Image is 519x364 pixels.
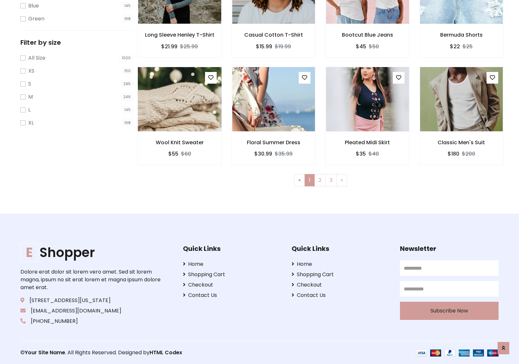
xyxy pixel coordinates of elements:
[180,43,198,50] del: $25.99
[462,150,475,158] del: $200
[20,297,163,304] p: [STREET_ADDRESS][US_STATE]
[28,67,34,75] label: XS
[28,2,39,10] label: Blue
[448,151,459,157] h6: $180
[292,271,390,278] a: Shopping Cart
[20,307,163,315] p: [EMAIL_ADDRESS][DOMAIN_NAME]
[369,43,379,50] del: $50
[292,245,390,252] h5: Quick Links
[20,268,163,291] p: Dolore erat dolor sit lorem vero amet. Sed sit lorem magna, ipsum no sit erat lorem et magna ipsu...
[25,349,65,356] a: Your Site Name
[20,245,163,260] a: EShopper
[463,43,473,50] del: $25
[292,260,390,268] a: Home
[121,81,133,87] span: 295
[20,245,163,260] h1: Shopper
[121,94,133,100] span: 246
[28,80,31,88] label: S
[28,106,30,114] label: L
[450,43,460,50] h6: $22
[28,93,33,101] label: M
[314,174,326,186] a: 2
[122,68,133,74] span: 150
[28,119,34,127] label: XL
[254,151,272,157] h6: $30.99
[122,3,133,9] span: 145
[183,245,282,252] h5: Quick Links
[292,281,390,289] a: Checkout
[20,39,133,46] h5: Filter by size
[138,32,222,38] h6: Long Sleeve Henley T-Shirt
[138,139,222,146] h6: Wool Knit Sweater
[120,55,133,61] span: 1000
[168,151,178,157] h6: $55
[181,150,191,158] del: $60
[336,174,347,186] a: Next
[20,317,163,325] p: [PHONE_NUMBER]
[420,139,503,146] h6: Classic Men's Suit
[356,151,366,157] h6: $35
[356,43,366,50] h6: $45
[183,281,282,289] a: Checkout
[275,43,291,50] del: $19.99
[142,174,499,186] nav: Page navigation
[420,32,503,38] h6: Bermuda Shorts
[256,43,272,50] h6: $15.99
[326,139,409,146] h6: Pleated Midi Skirt
[122,107,133,113] span: 145
[232,139,316,146] h6: Floral Summer Dress
[122,120,133,126] span: 168
[341,176,343,184] span: »
[20,349,259,357] p: © . All Rights Reserved. Designed by
[400,302,499,320] button: Subscribe Now
[292,291,390,299] a: Contact Us
[28,54,45,62] label: All Size
[325,174,337,186] a: 3
[183,291,282,299] a: Contact Us
[20,243,38,262] span: E
[183,271,282,278] a: Shopping Cart
[326,32,409,38] h6: Bootcut Blue Jeans
[305,174,315,186] a: 1
[150,349,182,356] a: HTML Codex
[122,16,133,22] span: 168
[232,32,316,38] h6: Casual Cotton T-Shirt
[368,150,379,158] del: $40
[275,150,293,158] del: $35.99
[400,245,499,252] h5: Newsletter
[161,43,177,50] h6: $21.99
[28,15,44,23] label: Green
[183,260,282,268] a: Home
